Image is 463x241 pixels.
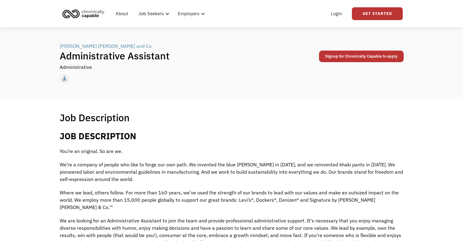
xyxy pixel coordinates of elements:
[61,7,109,20] a: home
[60,42,153,50] a: [PERSON_NAME] [PERSON_NAME] and Co
[60,63,92,71] div: Administrative
[61,74,68,83] div: accessible
[174,4,207,23] div: Employers
[60,42,152,50] div: [PERSON_NAME] [PERSON_NAME] and Co
[60,112,130,124] h1: Job Description
[60,50,318,62] h1: Administrative Assistant
[60,130,136,142] b: JOB DESCRIPTION
[178,10,199,17] div: Employers
[61,7,106,20] img: Chronically Capable logo
[60,147,404,155] p: You’re an original. So are we.
[319,51,404,62] a: Signup for Chronically Capable to apply
[60,161,404,183] p: We’re a company of people who like to forge our own path. We invented the blue [PERSON_NAME] in [...
[135,4,171,23] div: Job Seekers
[139,10,164,17] div: Job Seekers
[112,4,132,23] a: About
[60,189,404,211] p: Where we lead, others follow. For more than 160 years, we’ve used the strength of our brands to l...
[327,4,346,23] a: Login
[352,7,403,20] a: Get Started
